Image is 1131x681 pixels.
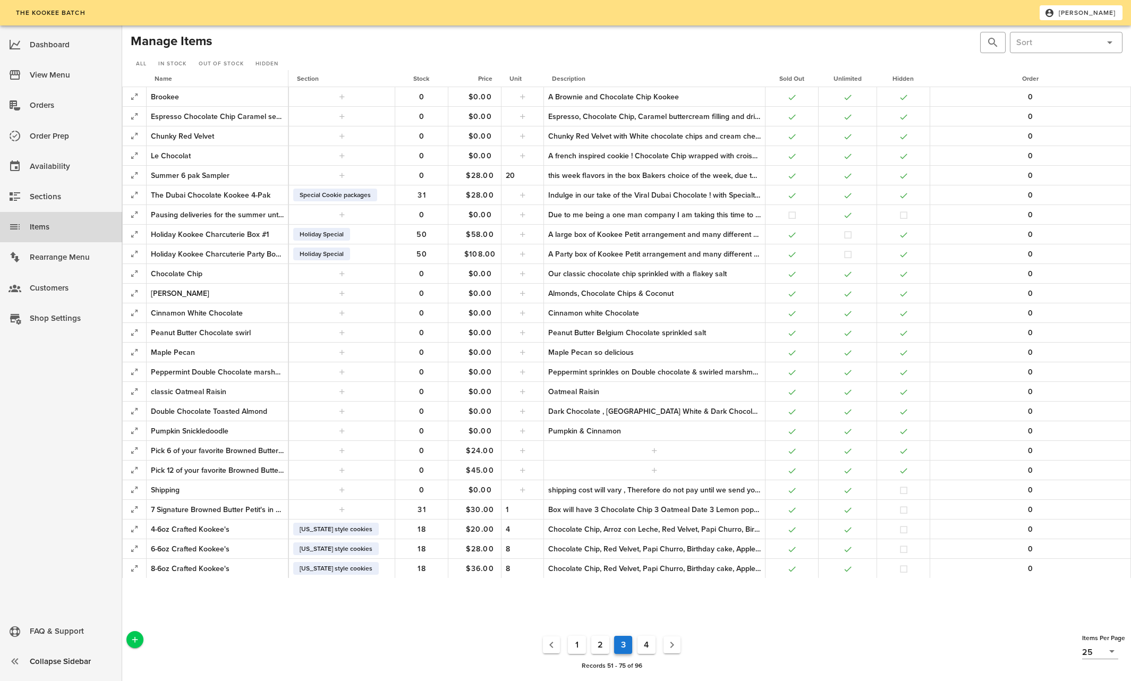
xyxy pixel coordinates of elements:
div: Pausing deliveries for the summer until further notice please wait for announcements [151,209,284,220]
div: Indulge in our take of the Viral Dubai Chocolate ! with Specialty item only . Callebaut Chocolate... [548,190,761,201]
span: 0 [405,328,439,337]
span: 0 [405,368,439,377]
button: 50 [405,244,439,263]
div: The Dubai Chocolate Kookee 4-Pak [151,190,284,201]
span: 18 [405,525,439,534]
button: $0.00 [463,323,497,342]
span: 0 [1014,446,1048,455]
div: [PERSON_NAME] [151,288,284,299]
button: 0 [405,480,439,499]
button: 0 [1014,461,1048,480]
span: [US_STATE] style cookies [300,542,372,555]
button: Expand Record [127,129,142,143]
span: 0 [1014,328,1048,337]
div: Dark Chocolate , [GEOGRAPHIC_DATA] White & Dark Chocolate with Toasted Almonds and drizzle [548,406,761,417]
div: Pumpkin Snickledoodle [151,425,284,437]
span: Sold Out [779,75,804,82]
div: 8 [506,563,539,574]
span: $0.00 [463,328,497,337]
div: 6-6oz Crafted Kookee's [151,543,284,555]
div: Cinnamon white Chocolate [548,308,761,319]
div: Records 51 - 75 of 96 [143,659,1080,673]
button: 0 [1014,225,1048,244]
th: Unit [501,70,543,87]
button: 0 [1014,539,1048,558]
div: Holiday Kookee Charcuterie Box #1 [151,229,284,240]
button: Expand Record [127,443,142,458]
button: $0.00 [463,402,497,421]
span: 50 [405,250,439,259]
button: Expand Record [127,522,142,537]
span: $36.00 [463,564,497,573]
th: Price [448,70,501,87]
span: 0 [1014,564,1048,573]
span: 0 [1014,171,1048,180]
div: Box will have 3 Chocolate Chip 3 Oatmeal Date 3 Lemon poppyseed 3 [PERSON_NAME] 3 Chocolate Almon... [548,504,761,515]
span: $24.00 [463,446,497,455]
button: 0 [405,421,439,440]
span: Holiday Special [300,248,344,260]
button: 18 [405,520,439,539]
span: $28.00 [463,544,497,554]
span: $0.00 [463,210,497,219]
span: $20.00 [463,525,497,534]
span: All [135,61,147,67]
span: $108.00 [463,250,497,259]
span: 0 [1014,407,1048,416]
span: 31 [405,191,439,200]
div: 7 Signature Browned Butter Petit's in a Pink Box & bow [151,504,284,515]
span: Description [552,75,585,82]
span: Stock [413,75,429,82]
div: Hit Enter to search [980,32,1006,53]
span: 0 [1014,92,1048,101]
span: 0 [405,289,439,298]
button: 0 [405,166,439,185]
span: 0 [1014,368,1048,377]
span: 0 [1014,250,1048,259]
button: Current Page, Page 3 [614,636,632,654]
button: $58.00 [463,225,497,244]
th: Stock [395,70,448,87]
span: 0 [1014,191,1048,200]
th: Unlimited [818,70,877,87]
span: 0 [1014,348,1048,357]
span: Unit [509,75,522,82]
div: Dashboard [30,36,114,54]
span: 0 [1014,151,1048,160]
button: 0 [1014,362,1048,381]
button: Expand Record [127,345,142,360]
div: Peppermint Double Chocolate marshmallow [151,367,284,378]
button: prepend icon [987,36,999,49]
button: Expand Record [127,384,142,399]
div: Peanut Butter Belgium Chocolate sprinkled salt [548,327,761,338]
span: 0 [405,387,439,396]
button: Expand Record [127,423,142,438]
button: $0.00 [463,126,497,146]
span: $0.00 [463,112,497,121]
span: 0 [405,210,439,219]
button: $0.00 [463,382,497,401]
div: Almonds, Chocolate Chips & Coconut [548,288,761,299]
button: $0.00 [463,362,497,381]
div: Chunky Red Velvet with White chocolate chips and cream cheese buttercream filling [548,131,761,142]
button: 0 [405,107,439,126]
span: 50 [405,230,439,239]
button: $0.00 [463,343,497,362]
th: Order [930,70,1131,87]
button: Goto Page 4 [637,636,656,654]
span: 0 [405,407,439,416]
div: 8-6oz Crafted Kookee's [151,563,284,574]
span: Holiday Special [300,228,344,241]
span: 0 [1014,210,1048,219]
button: 0 [1014,500,1048,519]
button: 0 [1014,166,1048,185]
div: Pick 12 of your favorite Browned Butter mix [151,465,284,476]
div: Cinnamon White Chocolate [151,308,284,319]
button: Add a New Record [126,631,143,648]
span: 0 [405,92,439,101]
button: 18 [405,539,439,558]
button: Expand Record [127,541,142,556]
span: 0 [1014,112,1048,121]
button: $28.00 [463,539,497,558]
button: 0 [1014,402,1048,421]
